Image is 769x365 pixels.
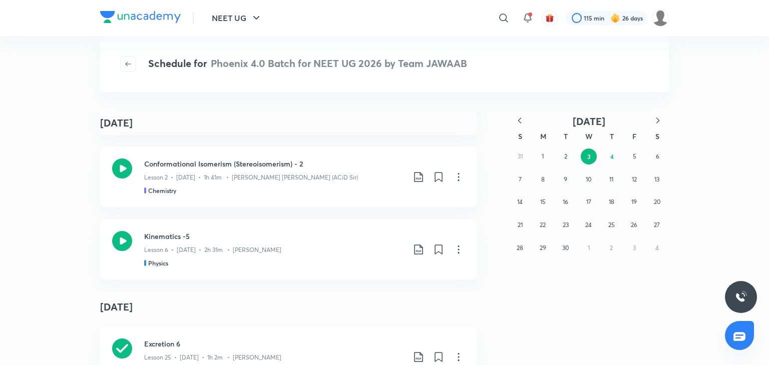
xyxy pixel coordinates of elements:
[649,217,665,233] button: September 27, 2025
[144,338,405,349] h3: Excretion 6
[649,171,665,187] button: September 13, 2025
[545,13,554,22] img: avatar
[144,173,358,182] p: Lesson 2 • [DATE] • 1h 41m • [PERSON_NAME] [PERSON_NAME] (ACiD Sir)
[540,221,546,228] abbr: September 22, 2025
[649,194,665,210] button: September 20, 2025
[100,11,181,25] a: Company Logo
[540,244,546,251] abbr: September 29, 2025
[631,198,637,205] abbr: September 19, 2025
[518,131,522,141] abbr: Sunday
[531,115,647,127] button: [DATE]
[586,198,591,205] abbr: September 17, 2025
[655,131,659,141] abbr: Saturday
[517,244,523,251] abbr: September 28, 2025
[603,171,619,187] button: September 11, 2025
[649,148,665,164] button: September 6, 2025
[512,194,528,210] button: September 14, 2025
[540,131,546,141] abbr: Monday
[558,194,574,210] button: September 16, 2025
[535,240,551,256] button: September 29, 2025
[632,131,636,141] abbr: Friday
[148,258,168,267] h5: Physics
[633,152,636,160] abbr: September 5, 2025
[609,198,614,205] abbr: September 18, 2025
[585,131,592,141] abbr: Wednesday
[581,171,597,187] button: September 10, 2025
[610,131,614,141] abbr: Thursday
[564,131,568,141] abbr: Tuesday
[519,175,522,183] abbr: September 7, 2025
[542,152,544,160] abbr: September 1, 2025
[535,171,551,187] button: September 8, 2025
[654,198,660,205] abbr: September 20, 2025
[540,198,546,205] abbr: September 15, 2025
[587,152,591,160] abbr: September 3, 2025
[144,231,405,241] h3: Kinematics -5
[144,353,281,362] p: Lesson 25 • [DATE] • 1h 2m • [PERSON_NAME]
[512,171,528,187] button: September 7, 2025
[573,114,605,128] span: [DATE]
[563,198,568,205] abbr: September 16, 2025
[100,291,477,322] h4: [DATE]
[610,13,620,23] img: streak
[100,219,477,279] a: Kinematics -5Lesson 6 • [DATE] • 2h 31m • [PERSON_NAME]Physics
[535,217,551,233] button: September 22, 2025
[535,194,551,210] button: September 15, 2025
[100,146,477,207] a: Conformational Isomerism (Stereoisomerism) - 2Lesson 2 • [DATE] • 1h 41m • [PERSON_NAME] [PERSON_...
[144,245,281,254] p: Lesson 6 • [DATE] • 2h 31m • [PERSON_NAME]
[626,194,642,210] button: September 19, 2025
[541,175,545,183] abbr: September 8, 2025
[654,221,660,228] abbr: September 27, 2025
[603,194,619,210] button: September 18, 2025
[564,152,567,160] abbr: September 2, 2025
[535,148,551,164] button: September 1, 2025
[144,158,405,169] h3: Conformational Isomerism (Stereoisomerism) - 2
[581,217,597,233] button: September 24, 2025
[518,221,523,228] abbr: September 21, 2025
[604,148,620,164] button: September 4, 2025
[100,11,181,23] img: Company Logo
[581,194,597,210] button: September 17, 2025
[735,291,747,303] img: ttu
[558,240,574,256] button: September 30, 2025
[626,217,642,233] button: September 26, 2025
[627,148,643,164] button: September 5, 2025
[631,221,637,228] abbr: September 26, 2025
[517,198,523,205] abbr: September 14, 2025
[609,175,613,183] abbr: September 11, 2025
[562,244,569,251] abbr: September 30, 2025
[558,148,574,164] button: September 2, 2025
[656,152,659,160] abbr: September 6, 2025
[558,217,574,233] button: September 23, 2025
[148,186,176,195] h5: Chemistry
[206,8,268,28] button: NEET UG
[586,175,591,183] abbr: September 10, 2025
[608,221,615,228] abbr: September 25, 2025
[148,56,467,72] h4: Schedule for
[585,221,592,228] abbr: September 24, 2025
[211,56,467,70] span: Phoenix 4.0 Batch for NEET UG 2026 by Team JAWAAB
[100,115,133,130] h4: [DATE]
[564,175,567,183] abbr: September 9, 2025
[581,148,597,164] button: September 3, 2025
[652,9,669,26] img: Tanya Kumari
[512,217,528,233] button: September 21, 2025
[563,221,569,228] abbr: September 23, 2025
[558,171,574,187] button: September 9, 2025
[654,175,659,183] abbr: September 13, 2025
[542,10,558,26] button: avatar
[610,152,614,160] abbr: September 4, 2025
[632,175,637,183] abbr: September 12, 2025
[626,171,642,187] button: September 12, 2025
[512,240,528,256] button: September 28, 2025
[603,217,619,233] button: September 25, 2025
